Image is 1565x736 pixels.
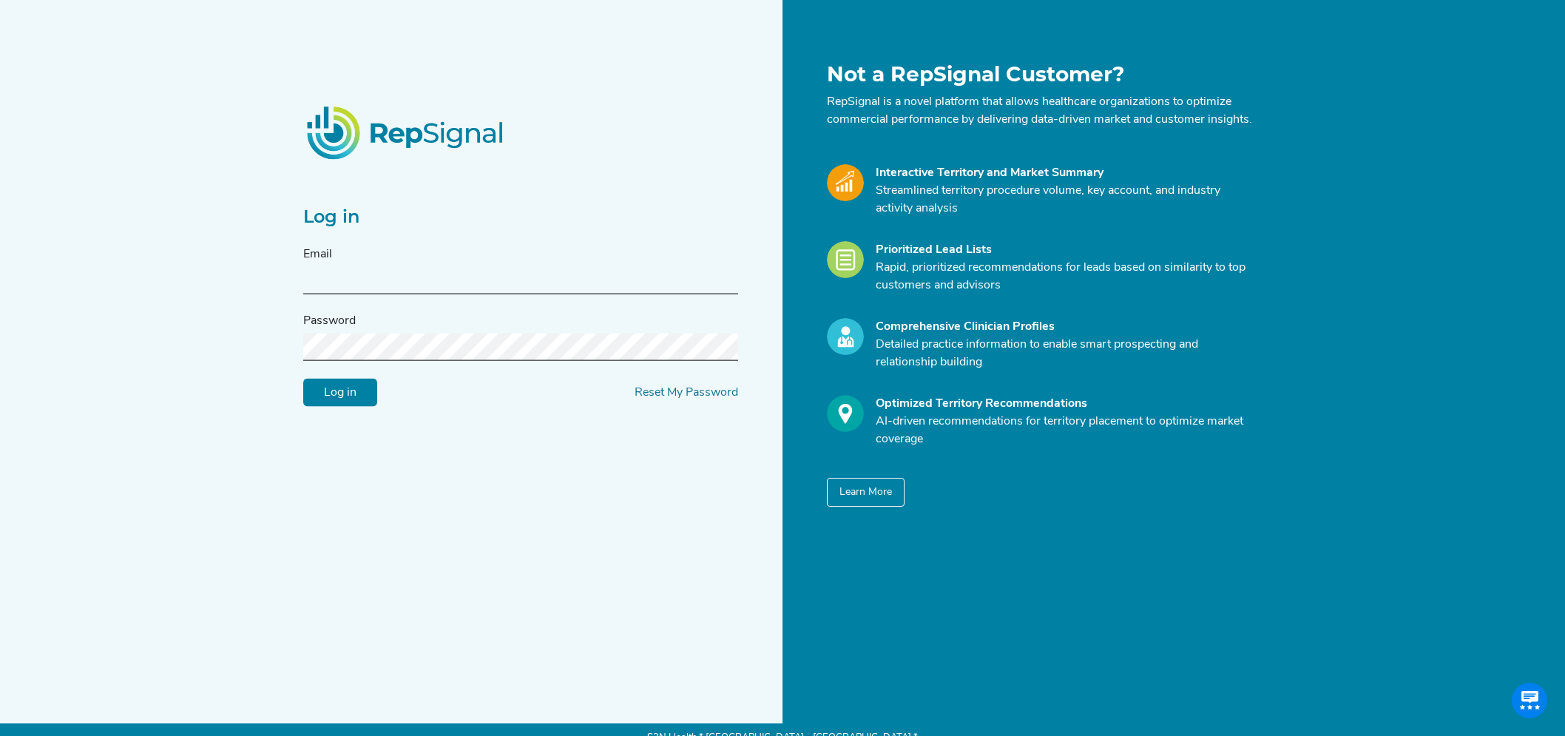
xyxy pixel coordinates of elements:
[876,318,1253,336] div: Comprehensive Clinician Profiles
[303,206,738,228] h2: Log in
[827,164,864,201] img: Market_Icon.a700a4ad.svg
[303,312,356,330] label: Password
[876,259,1253,294] p: Rapid, prioritized recommendations for leads based on similarity to top customers and advisors
[303,379,377,407] input: Log in
[827,62,1253,87] h1: Not a RepSignal Customer?
[827,318,864,355] img: Profile_Icon.739e2aba.svg
[827,478,905,507] button: Learn More
[876,395,1253,413] div: Optimized Territory Recommendations
[827,241,864,278] img: Leads_Icon.28e8c528.svg
[288,88,524,177] img: RepSignalLogo.20539ed3.png
[827,395,864,432] img: Optimize_Icon.261f85db.svg
[876,413,1253,448] p: AI-driven recommendations for territory placement to optimize market coverage
[303,246,332,263] label: Email
[876,164,1253,182] div: Interactive Territory and Market Summary
[876,241,1253,259] div: Prioritized Lead Lists
[635,387,738,399] a: Reset My Password
[827,93,1253,129] p: RepSignal is a novel platform that allows healthcare organizations to optimize commercial perform...
[876,336,1253,371] p: Detailed practice information to enable smart prospecting and relationship building
[876,182,1253,217] p: Streamlined territory procedure volume, key account, and industry activity analysis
